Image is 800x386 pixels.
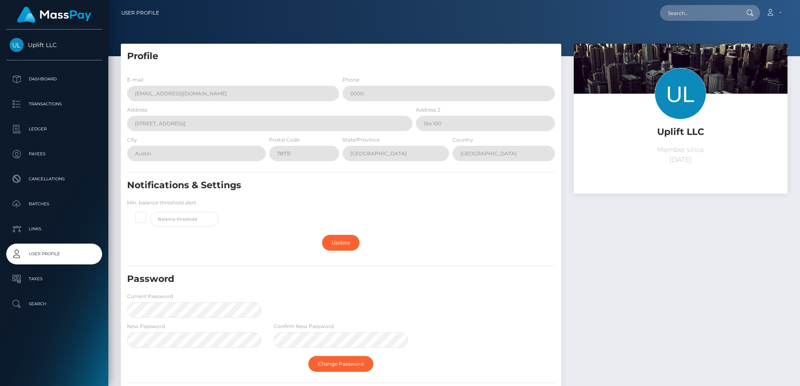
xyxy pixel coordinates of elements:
[6,119,102,139] a: Ledger
[127,199,196,207] label: Min. balance threshold alert
[10,298,99,310] p: Search
[6,169,102,189] a: Cancellations
[127,50,555,63] h5: Profile
[10,198,99,210] p: Batches
[6,194,102,214] a: Batches
[127,179,486,192] h5: Notifications & Settings
[127,136,137,144] label: City
[10,123,99,135] p: Ledger
[10,148,99,160] p: Payees
[342,136,380,144] label: State/Province
[17,7,91,23] img: MassPay Logo
[274,323,334,330] label: Confirm New Password
[127,293,173,300] label: Current Password
[580,145,781,165] p: Member since [DATE]
[10,273,99,285] p: Taxes
[10,173,99,185] p: Cancellations
[416,106,440,114] label: Address 2
[660,5,738,21] input: Search...
[308,356,373,372] a: Change Password
[269,136,300,144] label: Postal Code
[322,235,360,251] a: Update
[10,38,24,52] img: Uplift LLC
[6,69,102,90] a: Dashboard
[10,98,99,110] p: Transactions
[127,76,143,84] label: E-mail
[6,144,102,164] a: Payees
[10,73,99,85] p: Dashboard
[6,219,102,239] a: Links
[6,269,102,289] a: Taxes
[10,223,99,235] p: Links
[574,44,787,186] img: ...
[580,126,781,139] h5: Uplift LLC
[342,76,359,84] label: Phone
[127,323,165,330] label: New Password
[6,94,102,115] a: Transactions
[6,41,102,49] span: Uplift LLC
[121,4,159,22] a: User Profile
[452,136,473,144] label: Country
[6,294,102,314] a: Search
[127,106,147,114] label: Address
[6,244,102,264] a: User Profile
[127,273,486,286] h5: Password
[10,248,99,260] p: User Profile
